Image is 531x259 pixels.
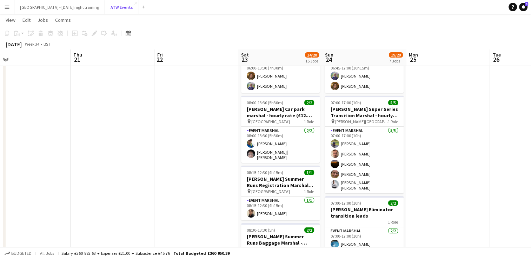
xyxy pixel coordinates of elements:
[389,58,403,64] div: 7 Jobs
[335,119,388,124] span: [PERSON_NAME][GEOGRAPHIC_DATA]
[388,119,398,124] span: 1 Role
[241,59,320,93] app-card-role: Event Marshal2/206:00-13:30 (7h30m)[PERSON_NAME][PERSON_NAME]
[247,100,283,105] span: 08:00-13:30 (5h30m)
[325,106,404,119] h3: [PERSON_NAME] Super Series Transition Marshal - hourly rate
[157,52,163,58] span: Fri
[61,251,230,256] div: Salary £360 883.63 + Expenses £21.00 + Subsistence £45.76 =
[388,200,398,206] span: 2/2
[241,166,320,220] app-job-card: 08:15-12:30 (4h15m)1/1[PERSON_NAME] Summer Runs Registration Marshal hourly rate (£12.21 if over ...
[241,176,320,188] h3: [PERSON_NAME] Summer Runs Registration Marshal hourly rate (£12.21 if over 21)
[105,0,139,14] button: ATW Events
[241,96,320,163] app-job-card: 08:00-13:30 (5h30m)2/2[PERSON_NAME] Car park marshal - hourly rate (£12.21 if over 21) [GEOGRAPHI...
[173,251,230,256] span: Total Budgeted £360 950.39
[493,52,501,58] span: Tue
[304,189,314,194] span: 1 Role
[304,246,314,252] span: 1 Role
[408,55,418,64] span: 25
[305,52,319,58] span: 14/20
[20,15,33,25] a: Edit
[35,15,51,25] a: Jobs
[251,189,290,194] span: [GEOGRAPHIC_DATA]
[325,206,404,219] h3: [PERSON_NAME] Eliminator transition leads
[241,127,320,163] app-card-role: Event Marshal2/208:00-13:30 (5h30m)[PERSON_NAME][PERSON_NAME]| [PERSON_NAME]
[325,59,404,93] app-card-role: Event Marshal2/206:45-17:00 (10h15m)[PERSON_NAME][PERSON_NAME]
[52,15,74,25] a: Comms
[388,100,398,105] span: 5/5
[14,0,105,14] button: [GEOGRAPHIC_DATA] - [DATE] night training
[22,17,31,23] span: Edit
[304,119,314,124] span: 1 Role
[492,55,501,64] span: 26
[304,170,314,175] span: 1/1
[39,251,55,256] span: All jobs
[44,41,51,47] div: BST
[331,200,361,206] span: 07:00-17:00 (10h)
[525,2,528,6] span: 3
[6,41,22,48] div: [DATE]
[240,55,249,64] span: 23
[304,100,314,105] span: 2/2
[251,246,290,252] span: [GEOGRAPHIC_DATA]
[23,41,41,47] span: Week 34
[156,55,163,64] span: 22
[6,17,15,23] span: View
[324,55,333,64] span: 24
[251,119,290,124] span: [GEOGRAPHIC_DATA]
[55,17,71,23] span: Comms
[304,227,314,233] span: 2/2
[38,17,48,23] span: Jobs
[72,55,82,64] span: 21
[247,170,283,175] span: 08:15-12:30 (4h15m)
[305,58,319,64] div: 15 Jobs
[409,52,418,58] span: Mon
[325,52,333,58] span: Sun
[519,3,527,11] a: 3
[325,96,404,193] app-job-card: 07:00-17:00 (10h)5/5[PERSON_NAME] Super Series Transition Marshal - hourly rate [PERSON_NAME][GEO...
[241,197,320,220] app-card-role: Event Marshal1/108:15-12:30 (4h15m)[PERSON_NAME]
[3,15,18,25] a: View
[247,227,275,233] span: 08:30-13:30 (5h)
[331,100,361,105] span: 07:00-17:00 (10h)
[241,52,249,58] span: Sat
[4,250,33,257] button: Budgeted
[389,52,403,58] span: 19/20
[388,219,398,225] span: 1 Role
[241,233,320,246] h3: [PERSON_NAME] Summer Runs Baggage Marshal - hourly rate
[11,251,32,256] span: Budgeted
[73,52,82,58] span: Thu
[241,106,320,119] h3: [PERSON_NAME] Car park marshal - hourly rate (£12.21 if over 21)
[325,127,404,193] app-card-role: Event Marshal5/507:00-17:00 (10h)[PERSON_NAME][PERSON_NAME][PERSON_NAME][PERSON_NAME][PERSON_NAME...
